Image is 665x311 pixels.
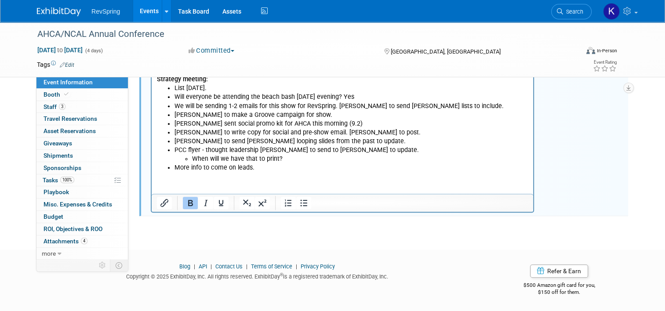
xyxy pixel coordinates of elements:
[185,46,238,55] button: Committed
[36,211,128,223] a: Budget
[23,118,377,162] li: Network Opportunities Outside of the Show Floor
[215,263,243,270] a: Contact Us
[84,48,103,54] span: (4 days)
[36,76,128,88] a: Event Information
[44,103,65,110] span: Staff
[60,62,74,68] a: Edit
[5,22,93,29] b: Delivering Solutions 2025 Site:
[37,46,83,54] span: [DATE] [DATE]
[37,7,81,16] img: ExhibitDay
[44,140,72,147] span: Giveaways
[44,201,112,208] span: Misc. Expenses & Credits
[593,60,617,65] div: Event Rating
[44,91,70,98] span: Booth
[44,115,97,122] span: Travel Reservations
[5,57,102,64] b: Password [SECURITY_DATA] Key):
[5,233,377,268] p: Preshow - take notes and send to [PERSON_NAME]
[40,136,377,145] li: Education Sessions
[44,225,102,232] span: ROI, Objectives & ROO
[280,272,283,277] sup: ®
[36,174,128,186] a: Tasks100%
[5,75,56,82] b: Included in booth:
[490,276,628,296] div: $500 Amazon gift card for you,
[44,213,63,220] span: Budget
[36,89,128,101] a: Booth
[36,113,128,125] a: Travel Reservations
[563,8,583,15] span: Search
[36,235,128,247] a: Attachments4
[294,263,299,270] span: |
[23,277,377,286] li: Will everyone be attending the beach bash [DATE] evening? Yes
[40,153,377,162] li: Opening & Closing General Sessions
[36,223,128,235] a: ROI, Objectives & ROO
[192,263,197,270] span: |
[586,47,595,54] img: Format-Inperson.png
[5,4,377,83] p: [DATE] [EMAIL_ADDRESS][DOMAIN_NAME] UMRCQPPT
[44,164,81,171] span: Sponsorships
[23,171,377,180] li: Access to Registered Attendees & Education Sessions via our Mobile App
[5,39,18,47] b: URL:
[157,197,172,209] button: Insert/edit link
[23,101,377,109] li: Company Profile Listing in the Mobile App
[301,263,335,270] a: Privacy Policy
[23,92,377,101] li: Convention Attendee List 30 Days Prior to Event
[296,197,311,209] button: Bullet list
[18,39,81,47] a: [URL][DOMAIN_NAME]
[36,150,128,162] a: Shipments
[36,162,128,174] a: Sponsorships
[42,250,56,257] span: more
[531,46,617,59] div: Event Format
[64,92,69,97] i: Booth reservation complete
[59,103,65,110] span: 3
[179,263,190,270] a: Blog
[281,197,296,209] button: Numbered list
[198,197,213,209] button: Italic
[391,48,501,55] span: [GEOGRAPHIC_DATA], [GEOGRAPHIC_DATA]
[596,47,617,54] div: In-Person
[36,199,128,210] a: Misc. Expenses & Credits
[60,177,74,183] span: 100%
[240,197,254,209] button: Subscript
[37,60,74,69] td: Tags
[208,263,214,270] span: |
[490,289,628,296] div: $150 off for them.
[23,295,377,304] li: [PERSON_NAME] to make a Groove campaign for show.
[81,238,87,244] span: 4
[23,215,377,233] li: How do I get my exhibit materials returned to my office/warehouse? An Outbound Shipping Form is r...
[34,26,568,42] div: AHCA/NCAL Annual Conference
[40,145,377,153] li: AHCA/NCAL Quality Awards
[214,197,229,209] button: Underline
[56,47,64,54] span: to
[5,48,36,55] b: Username:
[251,263,292,270] a: Terms of Service
[91,8,120,15] span: RevSpring
[44,152,73,159] span: Shipments
[5,260,56,267] b: Strategy meeting:
[183,197,198,209] button: Bold
[551,4,592,19] a: Search
[5,4,20,11] b: LIST:
[5,180,377,215] p: Hotel: [PERSON_NAME]:
[44,238,87,245] span: Attachments
[603,3,620,20] img: Kelsey Culver
[530,264,588,278] a: Refer & Earn
[23,83,377,92] li: Three (3) Complimentary Badges per 10x10 Space
[36,125,128,137] a: Asset Reservations
[36,101,128,113] a: Staff3
[22,189,88,197] a: Trivium | Travel solution
[23,109,377,118] li: Complimentary Lunch Both Days for Registered Exhibitor Staff
[44,79,93,86] span: Event Information
[43,177,74,184] span: Tasks
[199,263,207,270] a: API
[36,186,128,198] a: Playbook
[244,263,250,270] span: |
[44,188,69,195] span: Playbook
[23,286,377,295] li: We will be sending 1-2 emails for this show for RevSpring. [PERSON_NAME] to send [PERSON_NAME] li...
[40,127,377,136] li: AHCA/NCAL All Attendee Celebration
[36,248,128,260] a: more
[55,207,178,214] a: FreemanOnline Events and Exhibit Solutions
[44,127,96,134] span: Asset Reservations
[36,137,128,149] a: Giveaways
[23,268,377,277] li: List [DATE].
[255,197,270,209] button: Superscript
